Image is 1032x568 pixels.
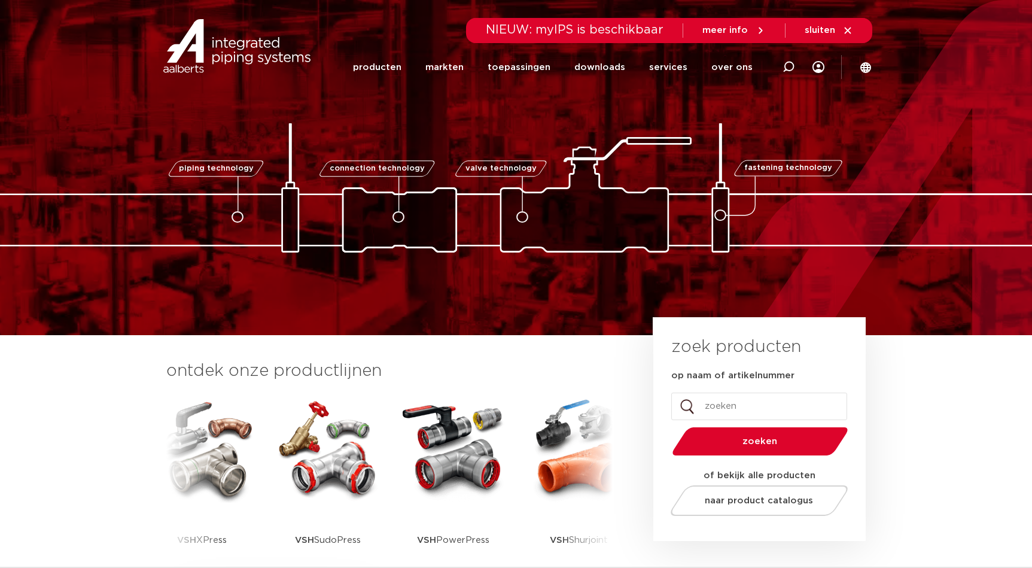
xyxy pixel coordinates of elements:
span: naar product catalogus [705,496,813,505]
label: op naam of artikelnummer [671,370,794,382]
button: zoeken [667,426,853,457]
strong: VSH [295,536,314,545]
a: downloads [574,43,625,92]
strong: VSH [177,536,196,545]
div: my IPS [812,43,824,92]
span: meer info [702,26,748,35]
h3: ontdek onze productlijnen [166,359,613,383]
a: producten [353,43,401,92]
span: NIEUW: myIPS is beschikbaar [486,24,663,36]
span: zoeken [703,437,817,446]
span: piping technology [179,165,254,172]
h3: zoek producten [671,335,801,359]
a: naar product catalogus [667,485,851,516]
a: meer info [702,25,766,36]
strong: VSH [417,536,436,545]
span: fastening technology [744,165,832,172]
span: sluiten [805,26,835,35]
a: sluiten [805,25,853,36]
a: over ons [711,43,753,92]
a: toepassingen [488,43,550,92]
span: valve technology [465,165,537,172]
a: markten [425,43,464,92]
span: connection technology [329,165,424,172]
nav: Menu [353,43,753,92]
a: services [649,43,687,92]
strong: of bekijk alle producten [704,471,815,480]
input: zoeken [671,393,847,420]
strong: VSH [550,536,569,545]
